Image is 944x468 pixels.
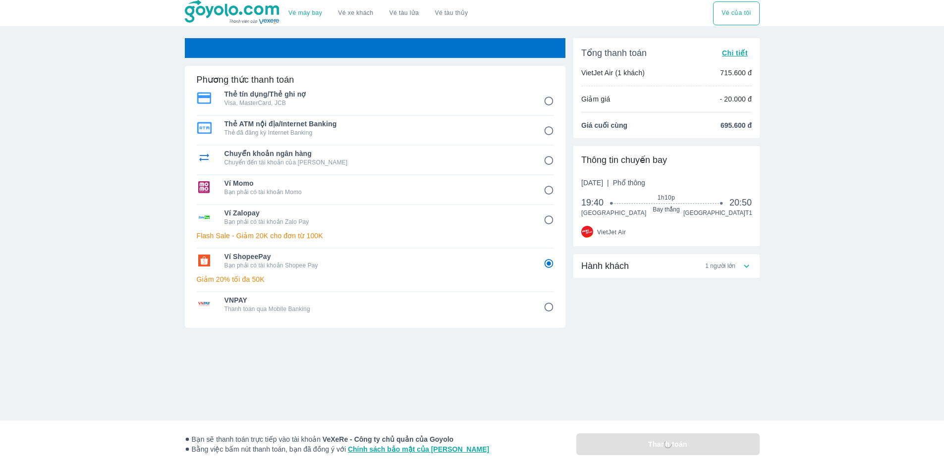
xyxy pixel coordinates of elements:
p: Chuyển đến tài khoản của [PERSON_NAME] [224,158,530,166]
div: VNPAYVNPAYThanh toán qua Mobile Banking [197,292,554,316]
p: Visa, MasterCard, JCB [224,99,530,107]
span: Bay thẳng [611,206,721,213]
p: Giảm giá [581,94,610,104]
span: Bằng việc bấm nút thanh toán, bạn đã đồng ý với [185,444,490,454]
span: Chuyển khoản ngân hàng [224,149,530,158]
img: Ví ShopeePay [197,255,212,266]
span: 19:40 [581,197,612,208]
button: Chi tiết [718,46,751,60]
span: Ví Momo [224,178,530,188]
p: Thanh toán qua Mobile Banking [224,305,530,313]
img: VNPAY [197,298,212,310]
div: Ví ShopeePayVí ShopeePayBạn phải có tài khoản Shopee Pay [197,249,554,272]
span: Tổng thanh toán [581,47,647,59]
div: Chuyển khoản ngân hàngChuyển khoản ngân hàngChuyển đến tài khoản của [PERSON_NAME] [197,146,554,169]
img: Thẻ tín dụng/Thẻ ghi nợ [197,92,212,104]
span: Giá cuối cùng [581,120,627,130]
img: Ví Zalopay [197,211,212,223]
button: Vé tàu thủy [427,1,476,25]
span: [DATE] [581,178,645,188]
img: Ví Momo [197,181,212,193]
div: Ví ZalopayVí ZalopayBạn phải có tài khoản Zalo Pay [197,205,554,229]
span: Ví Zalopay [224,208,530,218]
span: 1h10p [611,194,721,202]
a: Vé tàu lửa [382,1,427,25]
p: Bạn phải có tài khoản Shopee Pay [224,261,530,269]
span: VNPAY [224,295,530,305]
div: Thông tin chuyến bay [581,154,752,166]
a: Chính sách bảo mật của [PERSON_NAME] [348,445,489,453]
p: Thẻ đã đăng ký Internet Banking [224,129,530,137]
p: Giảm 20% tối đa 50K [197,274,554,284]
div: Ví MomoVí MomoBạn phải có tài khoản Momo [197,175,554,199]
h6: Phương thức thanh toán [197,74,294,86]
div: Thẻ ATM nội địa/Internet BankingThẻ ATM nội địa/Internet BankingThẻ đã đăng ký Internet Banking [197,116,554,140]
span: Chi tiết [722,49,747,57]
span: VietJet Air [597,228,626,236]
strong: VeXeRe - Công ty chủ quản của Goyolo [323,435,453,443]
span: Thẻ ATM nội địa/Internet Banking [224,119,530,129]
span: 20:50 [729,197,751,208]
p: VietJet Air (1 khách) [581,68,645,78]
div: choose transportation mode [280,1,476,25]
p: - 20.000 đ [720,94,752,104]
span: 1 người lớn [705,262,735,270]
span: [GEOGRAPHIC_DATA] T1 [683,209,752,217]
span: Bạn sẽ thanh toán trực tiếp vào tài khoản [185,434,490,444]
span: Phổ thông [612,179,645,187]
div: Thẻ tín dụng/Thẻ ghi nợThẻ tín dụng/Thẻ ghi nợVisa, MasterCard, JCB [197,86,554,110]
p: Bạn phải có tài khoản Zalo Pay [224,218,530,226]
a: Vé máy bay [288,9,322,17]
div: Hành khách1 người lớn [573,254,760,278]
span: 695.600 đ [720,120,751,130]
p: Flash Sale - Giảm 20K cho đơn từ 100K [197,231,554,241]
span: Thẻ tín dụng/Thẻ ghi nợ [224,89,530,99]
button: Vé của tôi [713,1,759,25]
a: Vé xe khách [338,9,373,17]
span: Ví ShopeePay [224,252,530,261]
span: Hành khách [581,260,629,272]
span: | [607,179,609,187]
img: Chuyển khoản ngân hàng [197,152,212,163]
p: 715.600 đ [720,68,752,78]
div: choose transportation mode [713,1,759,25]
img: Thẻ ATM nội địa/Internet Banking [197,122,212,134]
p: Bạn phải có tài khoản Momo [224,188,530,196]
